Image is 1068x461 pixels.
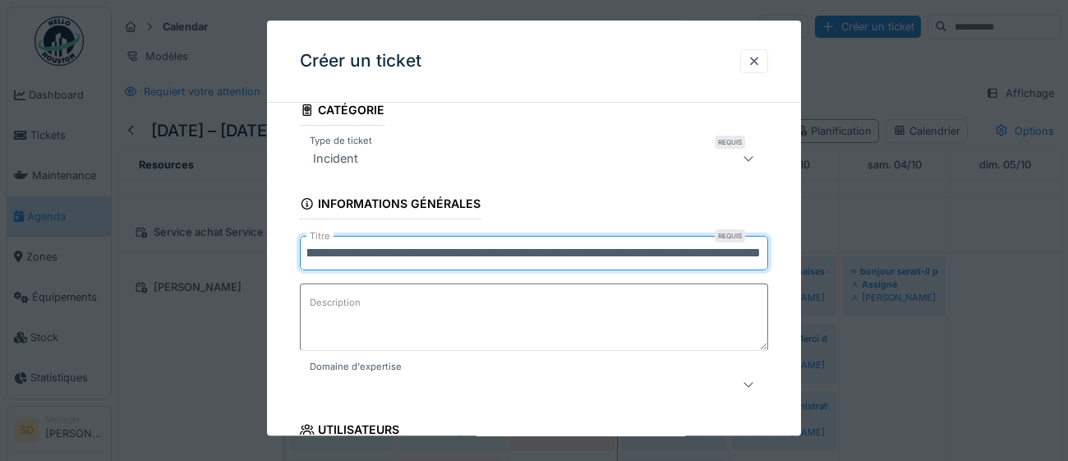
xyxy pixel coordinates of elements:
[300,417,399,445] div: Utilisateurs
[715,136,745,149] div: Requis
[306,360,405,374] label: Domaine d'expertise
[300,191,481,219] div: Informations générales
[306,293,364,313] label: Description
[300,98,384,126] div: Catégorie
[715,229,745,242] div: Requis
[306,149,365,168] div: Incident
[300,51,421,71] h3: Créer un ticket
[306,134,375,148] label: Type de ticket
[306,229,334,243] label: Titre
